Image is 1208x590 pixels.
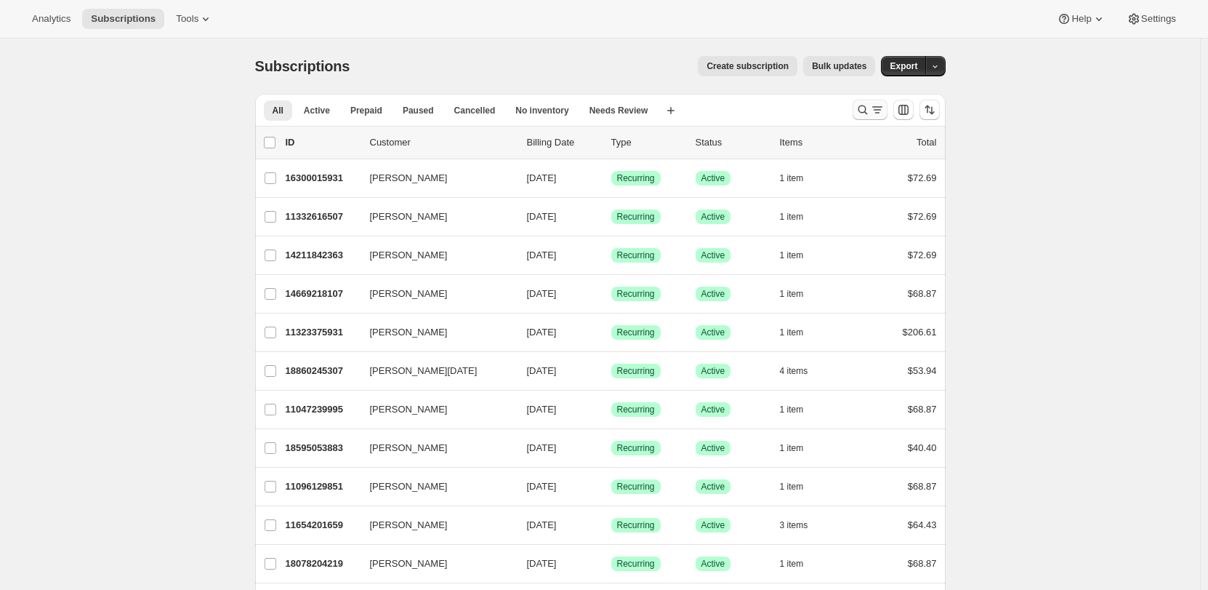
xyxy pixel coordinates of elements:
[701,288,725,300] span: Active
[701,481,725,493] span: Active
[527,365,557,376] span: [DATE]
[527,288,557,299] span: [DATE]
[370,171,448,186] span: [PERSON_NAME]
[527,558,557,569] span: [DATE]
[701,519,725,531] span: Active
[881,56,926,76] button: Export
[780,207,820,227] button: 1 item
[617,288,655,300] span: Recurring
[617,365,655,377] span: Recurring
[908,288,937,299] span: $68.87
[527,327,557,338] span: [DATE]
[780,168,820,188] button: 1 item
[370,135,515,150] p: Customer
[780,515,824,535] button: 3 items
[617,442,655,454] span: Recurring
[890,60,917,72] span: Export
[286,168,937,188] div: 16300015931[PERSON_NAME][DATE]SuccessRecurringSuccessActive1 item$72.69
[780,245,820,266] button: 1 item
[701,404,725,415] span: Active
[698,56,797,76] button: Create subscription
[286,171,358,186] p: 16300015931
[286,284,937,304] div: 14669218107[PERSON_NAME][DATE]SuccessRecurringSuccessActive1 item$68.87
[780,361,824,381] button: 4 items
[286,402,358,417] p: 11047239995
[617,558,655,570] span: Recurring
[286,557,358,571] p: 18078204219
[286,287,358,301] p: 14669218107
[361,321,507,344] button: [PERSON_NAME]
[780,442,804,454] span: 1 item
[91,13,156,25] span: Subscriptions
[370,364,478,378] span: [PERSON_NAME][DATE]
[361,359,507,383] button: [PERSON_NAME][DATE]
[780,288,804,300] span: 1 item
[780,404,804,415] span: 1 item
[286,361,937,381] div: 18860245307[PERSON_NAME][DATE][DATE]SuccessRecurringSuccessActive4 items$53.94
[617,481,655,493] span: Recurring
[370,402,448,417] span: [PERSON_NAME]
[361,282,507,306] button: [PERSON_NAME]
[617,250,655,261] span: Recurring
[780,477,820,497] button: 1 item
[32,13,71,25] span: Analytics
[286,135,358,150] p: ID
[286,518,358,533] p: 11654201659
[780,327,804,338] span: 1 item
[370,518,448,533] span: [PERSON_NAME]
[286,438,937,458] div: 18595053883[PERSON_NAME][DATE]SuccessRecurringSuccessActive1 item$40.40
[706,60,789,72] span: Create subscription
[780,211,804,223] span: 1 item
[370,287,448,301] span: [PERSON_NAME]
[908,172,937,183] span: $72.69
[780,519,808,531] span: 3 items
[286,210,358,224] p: 11332616507
[527,135,600,150] p: Billing Date
[696,135,768,150] p: Status
[527,172,557,183] span: [DATE]
[176,13,198,25] span: Tools
[286,207,937,227] div: 11332616507[PERSON_NAME][DATE]SuccessRecurringSuccessActive1 item$72.69
[273,105,283,116] span: All
[917,135,936,150] p: Total
[780,481,804,493] span: 1 item
[908,365,937,376] span: $53.94
[82,9,164,29] button: Subscriptions
[617,519,655,531] span: Recurring
[701,365,725,377] span: Active
[286,135,937,150] div: IDCustomerBilling DateTypeStatusItemsTotal
[780,284,820,304] button: 1 item
[919,100,940,120] button: Sort the results
[527,481,557,492] span: [DATE]
[701,250,725,261] span: Active
[1118,9,1185,29] button: Settings
[370,557,448,571] span: [PERSON_NAME]
[286,479,358,494] p: 11096129851
[255,58,350,74] span: Subscriptions
[286,477,937,497] div: 11096129851[PERSON_NAME][DATE]SuccessRecurringSuccessActive1 item$68.87
[350,105,382,116] span: Prepaid
[701,327,725,338] span: Active
[780,365,808,377] span: 4 items
[893,100,914,120] button: Customize table column order and visibility
[908,211,937,222] span: $72.69
[454,105,496,116] span: Cancelled
[617,327,655,338] span: Recurring
[908,442,937,453] span: $40.40
[286,248,358,263] p: 14211842363
[286,364,358,378] p: 18860245307
[780,558,804,570] span: 1 item
[1141,13,1176,25] span: Settings
[527,442,557,453] span: [DATE]
[780,322,820,343] button: 1 item
[361,552,507,575] button: [PERSON_NAME]
[908,404,937,415] span: $68.87
[617,211,655,223] span: Recurring
[908,519,937,530] span: $64.43
[908,558,937,569] span: $68.87
[527,404,557,415] span: [DATE]
[403,105,434,116] span: Paused
[286,325,358,340] p: 11323375931
[361,244,507,267] button: [PERSON_NAME]
[527,250,557,260] span: [DATE]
